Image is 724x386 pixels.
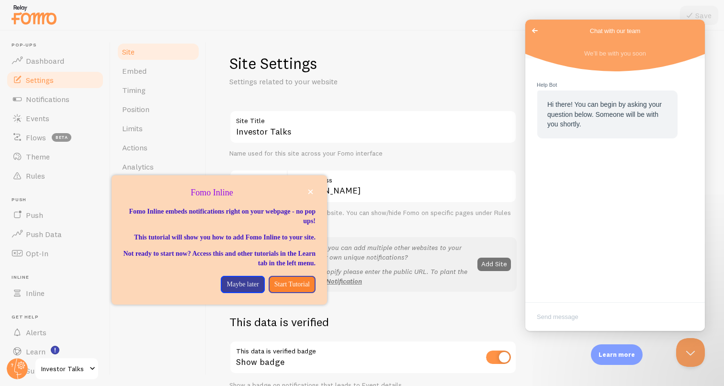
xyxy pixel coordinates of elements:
[226,280,259,289] p: Maybe later
[6,166,104,185] a: Rules
[65,7,115,16] span: Chat with our team
[6,225,104,244] a: Push Data
[221,276,264,293] button: Maybe later
[26,152,50,161] span: Theme
[6,342,104,361] a: Learn
[6,284,104,303] a: Inline
[26,171,45,181] span: Rules
[274,280,310,289] p: Start Tutorial
[305,187,316,197] button: close,
[229,341,517,375] div: Show badge
[26,229,62,239] span: Push Data
[11,61,168,119] div: Chat message
[6,323,104,342] a: Alerts
[122,66,147,76] span: Embed
[6,128,104,147] a: Flows beta
[6,147,104,166] a: Theme
[116,138,200,157] a: Actions
[229,149,517,158] div: Name used for this site across your Fomo interface
[10,2,58,27] img: fomo-relay-logo-orange.svg
[525,20,705,331] iframe: Help Scout Beacon - Live Chat, Contact Form, and Knowledge Base
[229,110,517,126] label: Site Title
[11,314,104,320] span: Get Help
[26,94,69,104] span: Notifications
[599,350,635,359] p: Learn more
[235,243,472,262] p: Did you know that with Fomo, you can add multiple other websites to your Fomo account, each with ...
[229,315,517,329] h2: This data is verified
[26,56,64,66] span: Dashboard
[676,338,705,367] iframe: Help Scout Beacon - Close
[6,109,104,128] a: Events
[123,187,316,199] p: Fomo Inline
[116,42,200,61] a: Site
[122,104,149,114] span: Position
[11,61,168,70] span: Help Bot
[123,249,316,268] p: Not ready to start now? Access this and other tutorials in the Learn tab in the left menu.
[26,133,46,142] span: Flows
[11,274,104,281] span: Inline
[302,277,362,285] a: Shopify Notification
[477,258,511,271] button: Add Site
[26,328,46,337] span: Alerts
[6,205,104,225] a: Push
[122,85,146,95] span: Timing
[229,209,517,226] div: This is likely the root of your website. You can show/hide Fomo on specific pages under Rules tab
[116,119,200,138] a: Limits
[34,357,99,380] a: Investor Talks
[229,76,459,87] p: Settings related to your website
[229,170,287,203] div: https://
[123,233,316,242] p: This tutorial will show you how to add Fomo Inline to your site.
[122,143,147,152] span: Actions
[11,197,104,203] span: Push
[235,267,472,286] p: If the site is also hosted by Shopify please enter the public URL. To plant the Fomo snippet add the
[116,100,200,119] a: Position
[26,75,54,85] span: Settings
[4,5,15,17] span: Go back
[229,54,517,73] h1: Site Settings
[116,61,200,80] a: Embed
[269,276,316,293] button: Start Tutorial
[52,133,71,142] span: beta
[26,114,49,123] span: Events
[59,30,121,37] span: We’ll be with you soon
[6,70,104,90] a: Settings
[26,249,48,258] span: Opt-In
[11,61,168,119] section: Live Chat
[51,346,59,354] svg: <p>Watch New Feature Tutorials!</p>
[122,47,135,57] span: Site
[122,124,143,133] span: Limits
[6,51,104,70] a: Dashboard
[26,210,43,220] span: Push
[116,80,200,100] a: Timing
[26,288,45,298] span: Inline
[123,207,316,226] p: Fomo Inline embeds notifications right on your webpage - no pop ups!
[11,42,104,48] span: Pop-ups
[22,81,136,108] span: Hi there! You can begin by asking your question below. Someone will be with you shortly.
[591,344,643,365] div: Learn more
[287,170,517,186] label: Site Address
[41,363,87,375] span: Investor Talks
[6,244,104,263] a: Opt-In
[26,347,45,356] span: Learn
[116,157,200,176] a: Analytics
[287,170,517,203] input: myhonestcompany.com
[122,162,154,171] span: Analytics
[6,90,104,109] a: Notifications
[112,175,327,305] div: Fomo Inline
